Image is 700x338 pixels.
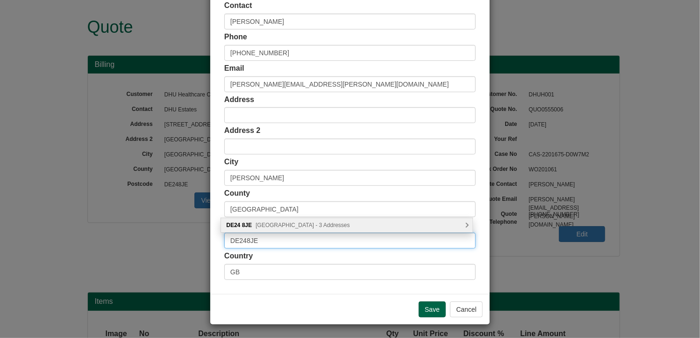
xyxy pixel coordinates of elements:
[224,63,244,74] label: Email
[224,0,252,11] label: Contact
[226,222,240,228] b: DE24
[224,125,260,136] label: Address 2
[224,32,247,43] label: Phone
[224,45,476,61] input: Mobile Preferred
[242,222,252,228] b: 8JE
[256,222,350,228] span: [GEOGRAPHIC_DATA] - 3 Addresses
[224,188,250,199] label: County
[224,157,238,168] label: City
[224,251,253,262] label: Country
[419,301,446,317] input: Save
[450,301,483,317] button: Cancel
[224,95,254,105] label: Address
[221,218,472,232] div: DE24 8JE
